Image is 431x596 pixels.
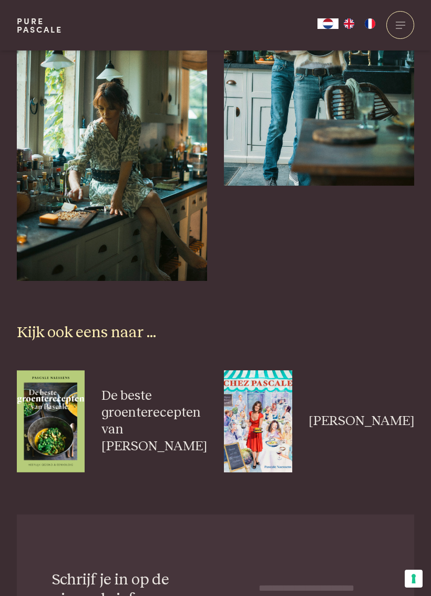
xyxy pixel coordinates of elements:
a: PurePascale [17,17,63,34]
h3: [PERSON_NAME] [309,413,414,430]
a: De beste groenterecepten van Pascale De beste groenterecepten van [PERSON_NAME] [17,370,207,472]
div: Language [317,18,338,29]
a: Chez Pascale [PERSON_NAME] [224,370,414,472]
a: NL [317,18,338,29]
a: FR [360,18,381,29]
aside: Language selected: Nederlands [317,18,381,29]
a: EN [338,18,360,29]
h3: De beste groenterecepten van [PERSON_NAME] [101,388,207,455]
ul: Language list [338,18,381,29]
img: De beste groenterecepten van Pascale [17,370,85,472]
img: Chez Pascale [224,370,292,472]
h2: Kijk ook eens naar ... [17,323,414,342]
button: Uw voorkeuren voor toestemming voor trackingtechnologieën [405,570,423,588]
